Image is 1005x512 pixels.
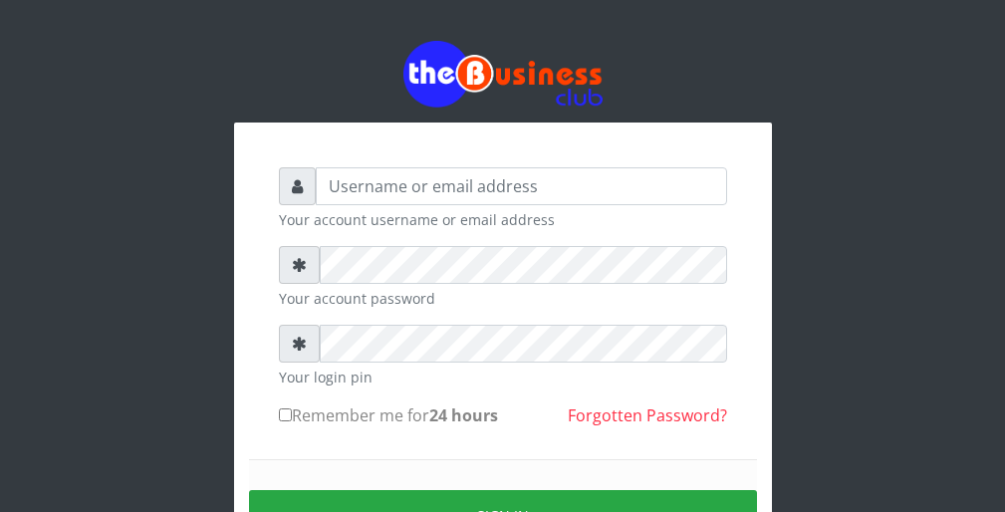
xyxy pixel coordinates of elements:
[279,209,727,230] small: Your account username or email address
[316,167,727,205] input: Username or email address
[279,408,292,421] input: Remember me for24 hours
[279,403,498,427] label: Remember me for
[279,367,727,387] small: Your login pin
[279,288,727,309] small: Your account password
[429,404,498,426] b: 24 hours
[568,404,727,426] a: Forgotten Password?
